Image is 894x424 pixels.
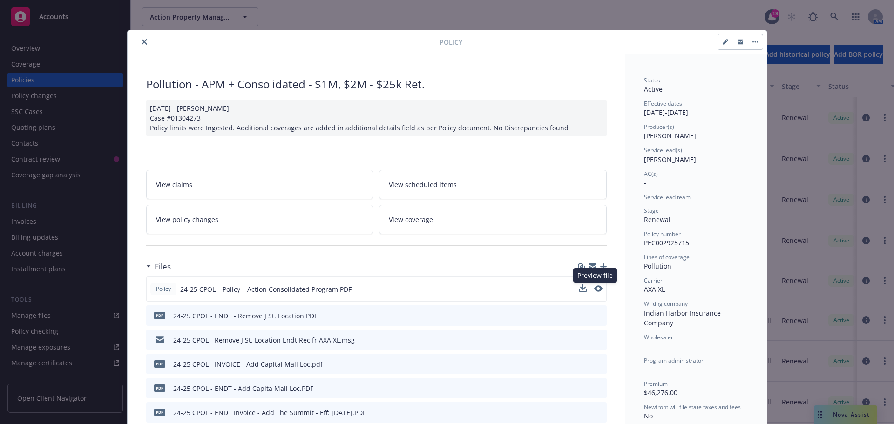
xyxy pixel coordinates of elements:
[579,284,587,292] button: download file
[644,333,673,341] span: Wholesaler
[173,335,355,345] div: 24-25 CPOL - Remove J St. Location Endt Rec fr AXA XL.msg
[644,76,660,84] span: Status
[644,238,689,247] span: PEC002925715
[644,253,690,261] span: Lines of coverage
[595,359,603,369] button: preview file
[389,180,457,189] span: View scheduled items
[644,261,748,271] div: Pollution
[644,230,681,238] span: Policy number
[644,276,663,284] span: Carrier
[573,268,617,283] div: Preview file
[173,359,323,369] div: 24-25 CPOL - INVOICE - Add Capital Mall Loc.pdf
[440,37,462,47] span: Policy
[644,155,696,164] span: [PERSON_NAME]
[579,284,587,294] button: download file
[595,311,603,321] button: preview file
[644,100,682,108] span: Effective dates
[156,180,192,189] span: View claims
[146,170,374,199] a: View claims
[644,215,670,224] span: Renewal
[595,384,603,393] button: preview file
[139,36,150,47] button: close
[594,285,603,292] button: preview file
[644,178,646,187] span: -
[644,342,646,350] span: -
[644,357,704,364] span: Program administrator
[173,311,318,321] div: 24-25 CPOL - ENDT - Remove J St. Location.PDF
[644,123,674,131] span: Producer(s)
[154,360,165,367] span: pdf
[155,261,171,273] h3: Files
[644,85,663,94] span: Active
[580,359,587,369] button: download file
[644,100,748,117] div: [DATE] - [DATE]
[644,388,677,397] span: $46,276.00
[154,384,165,391] span: PDF
[154,409,165,416] span: PDF
[146,100,607,136] div: [DATE] - [PERSON_NAME]: Case #01304273 Policy limits were Ingested. Additional coverages are adde...
[644,411,653,420] span: No
[389,215,433,224] span: View coverage
[580,311,587,321] button: download file
[580,408,587,417] button: download file
[644,309,723,327] span: Indian Harbor Insurance Company
[644,170,658,178] span: AC(s)
[644,207,659,215] span: Stage
[146,76,607,92] div: Pollution - APM + Consolidated - $1M, $2M - $25k Ret.
[154,285,173,293] span: Policy
[580,384,587,393] button: download file
[644,146,682,154] span: Service lead(s)
[180,284,352,294] span: 24-25 CPOL – Policy – Action Consolidated Program.PDF
[595,408,603,417] button: preview file
[644,300,688,308] span: Writing company
[594,284,603,294] button: preview file
[146,205,374,234] a: View policy changes
[644,403,741,411] span: Newfront will file state taxes and fees
[644,365,646,374] span: -
[173,384,313,393] div: 24-25 CPOL - ENDT - Add Capita Mall Loc.PDF
[595,335,603,345] button: preview file
[644,193,691,201] span: Service lead team
[644,380,668,388] span: Premium
[580,335,587,345] button: download file
[644,131,696,140] span: [PERSON_NAME]
[156,215,218,224] span: View policy changes
[644,285,665,294] span: AXA XL
[154,312,165,319] span: PDF
[379,170,607,199] a: View scheduled items
[379,205,607,234] a: View coverage
[173,408,366,417] div: 24-25 CPOL - ENDT Invoice - Add The Summit - Eff: [DATE].PDF
[146,261,171,273] div: Files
